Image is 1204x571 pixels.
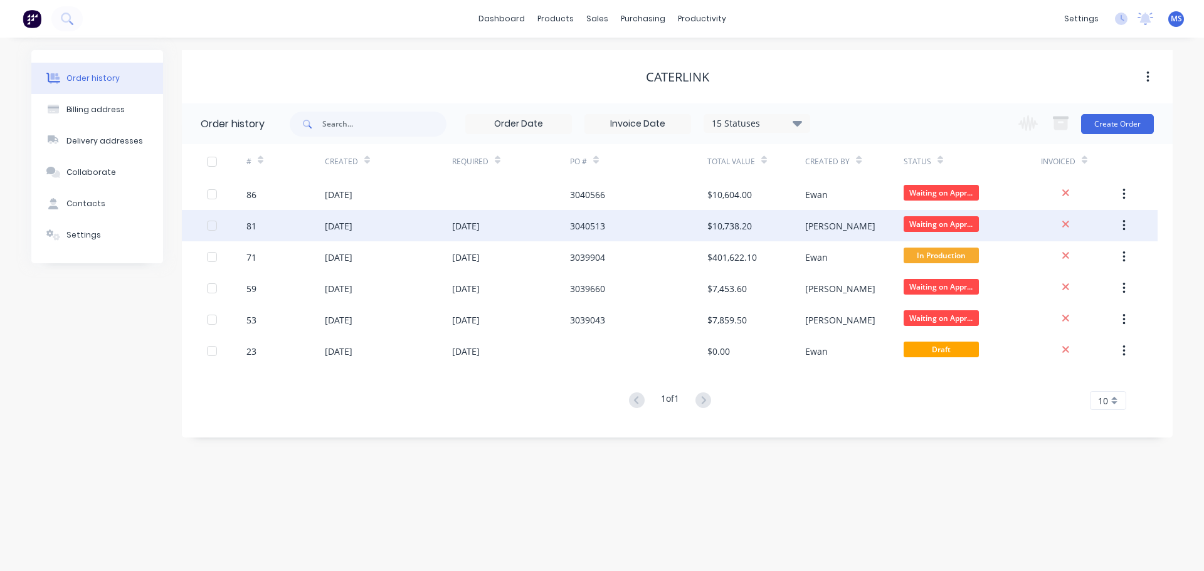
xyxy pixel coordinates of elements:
div: Caterlink [646,70,709,85]
button: Contacts [31,188,163,219]
div: Created By [805,156,850,167]
div: [DATE] [452,313,480,327]
div: [DATE] [452,282,480,295]
div: Invoiced [1041,144,1119,179]
button: Delivery addresses [31,125,163,157]
div: [PERSON_NAME] [805,282,875,295]
div: Total Value [707,144,805,179]
div: [DATE] [325,345,352,358]
div: purchasing [615,9,672,28]
div: settings [1058,9,1105,28]
div: Invoiced [1041,156,1075,167]
div: [DATE] [452,345,480,358]
button: Billing address [31,94,163,125]
div: sales [580,9,615,28]
div: 15 Statuses [704,117,810,130]
div: 59 [246,282,256,295]
div: [DATE] [452,219,480,233]
button: Order history [31,63,163,94]
div: Required [452,144,570,179]
div: productivity [672,9,732,28]
div: Settings [66,229,101,241]
button: Collaborate [31,157,163,188]
span: Waiting on Appr... [904,279,979,295]
div: $10,738.20 [707,219,752,233]
div: 53 [246,313,256,327]
input: Search... [322,112,446,137]
div: Order history [66,73,120,84]
span: MS [1171,13,1182,24]
div: Status [904,156,931,167]
div: $10,604.00 [707,188,752,201]
div: [PERSON_NAME] [805,219,875,233]
div: [DATE] [325,282,352,295]
div: 3040513 [570,219,605,233]
span: In Production [904,248,979,263]
div: Total Value [707,156,755,167]
span: Draft [904,342,979,357]
div: [DATE] [325,313,352,327]
div: 1 of 1 [661,392,679,410]
div: # [246,156,251,167]
a: dashboard [472,9,531,28]
div: Collaborate [66,167,116,178]
div: Ewan [805,188,828,201]
div: Billing address [66,104,125,115]
div: [DATE] [325,219,352,233]
div: # [246,144,325,179]
div: Required [452,156,488,167]
div: Created [325,144,452,179]
div: Created By [805,144,903,179]
span: Waiting on Appr... [904,310,979,326]
input: Invoice Date [585,115,690,134]
div: 3040566 [570,188,605,201]
div: products [531,9,580,28]
div: 23 [246,345,256,358]
div: [DATE] [325,188,352,201]
span: Waiting on Appr... [904,216,979,232]
div: PO # [570,144,707,179]
div: 3039904 [570,251,605,264]
div: 71 [246,251,256,264]
div: $401,622.10 [707,251,757,264]
div: [PERSON_NAME] [805,313,875,327]
div: 3039043 [570,313,605,327]
div: Delivery addresses [66,135,143,147]
div: Order history [201,117,265,132]
div: PO # [570,156,587,167]
span: 10 [1098,394,1108,407]
div: [DATE] [325,251,352,264]
button: Settings [31,219,163,251]
div: [DATE] [452,251,480,264]
div: $0.00 [707,345,730,358]
div: Ewan [805,251,828,264]
div: $7,453.60 [707,282,747,295]
div: 81 [246,219,256,233]
div: Created [325,156,358,167]
div: $7,859.50 [707,313,747,327]
div: Status [904,144,1041,179]
div: Contacts [66,198,105,209]
span: Waiting on Appr... [904,185,979,201]
img: Factory [23,9,41,28]
div: Ewan [805,345,828,358]
button: Create Order [1081,114,1154,134]
div: 3039660 [570,282,605,295]
input: Order Date [466,115,571,134]
div: 86 [246,188,256,201]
